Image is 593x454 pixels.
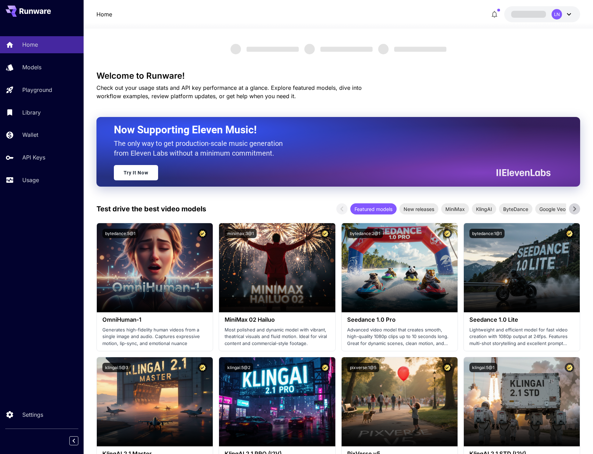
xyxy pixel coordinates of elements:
[504,6,580,22] button: LN
[102,316,207,323] h3: OmniHuman‑1
[347,316,452,323] h3: Seedance 1.0 Pro
[499,203,532,214] div: ByteDance
[225,229,257,238] button: minimax:3@1
[96,204,206,214] p: Test drive the best video models
[114,139,288,158] p: The only way to get production-scale music generation from Eleven Labs without a minimum commitment.
[499,205,532,213] span: ByteDance
[469,327,574,347] p: Lightweight and efficient model for fast video creation with 1080p output at 24fps. Features mult...
[69,436,78,445] button: Collapse sidebar
[198,363,207,372] button: Certified Model – Vetted for best performance and includes a commercial license.
[347,229,383,238] button: bytedance:2@1
[102,363,131,372] button: klingai:5@3
[399,203,438,214] div: New releases
[472,203,496,214] div: KlingAI
[198,229,207,238] button: Certified Model – Vetted for best performance and includes a commercial license.
[342,357,458,446] img: alt
[225,327,329,347] p: Most polished and dynamic model with vibrant, theatrical visuals and fluid motion. Ideal for vira...
[320,229,330,238] button: Certified Model – Vetted for best performance and includes a commercial license.
[347,327,452,347] p: Advanced video model that creates smooth, high-quality 1080p clips up to 10 seconds long. Great f...
[469,316,574,323] h3: Seedance 1.0 Lite
[225,363,253,372] button: klingai:5@2
[22,153,45,162] p: API Keys
[320,363,330,372] button: Certified Model – Vetted for best performance and includes a commercial license.
[342,223,458,312] img: alt
[102,229,138,238] button: bytedance:5@1
[350,203,397,214] div: Featured models
[22,63,41,71] p: Models
[96,84,362,100] span: Check out your usage stats and API key performance at a glance. Explore featured models, dive int...
[114,165,158,180] a: Try It Now
[565,363,574,372] button: Certified Model – Vetted for best performance and includes a commercial license.
[565,229,574,238] button: Certified Model – Vetted for best performance and includes a commercial license.
[535,203,570,214] div: Google Veo
[443,229,452,238] button: Certified Model – Vetted for best performance and includes a commercial license.
[441,205,469,213] span: MiniMax
[225,316,329,323] h3: MiniMax 02 Hailuo
[22,108,41,117] p: Library
[96,71,580,81] h3: Welcome to Runware!
[399,205,438,213] span: New releases
[75,435,84,447] div: Collapse sidebar
[441,203,469,214] div: MiniMax
[22,40,38,49] p: Home
[535,205,570,213] span: Google Veo
[219,223,335,312] img: alt
[219,357,335,446] img: alt
[22,86,52,94] p: Playground
[469,363,497,372] button: klingai:5@1
[443,363,452,372] button: Certified Model – Vetted for best performance and includes a commercial license.
[96,10,112,18] nav: breadcrumb
[22,410,43,419] p: Settings
[552,9,562,19] div: LN
[102,327,207,347] p: Generates high-fidelity human videos from a single image and audio. Captures expressive motion, l...
[22,176,39,184] p: Usage
[96,10,112,18] a: Home
[97,357,213,446] img: alt
[114,123,546,136] h2: Now Supporting Eleven Music!
[350,205,397,213] span: Featured models
[472,205,496,213] span: KlingAI
[469,229,505,238] button: bytedance:1@1
[22,131,38,139] p: Wallet
[464,223,580,312] img: alt
[97,223,213,312] img: alt
[347,363,379,372] button: pixverse:1@5
[464,357,580,446] img: alt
